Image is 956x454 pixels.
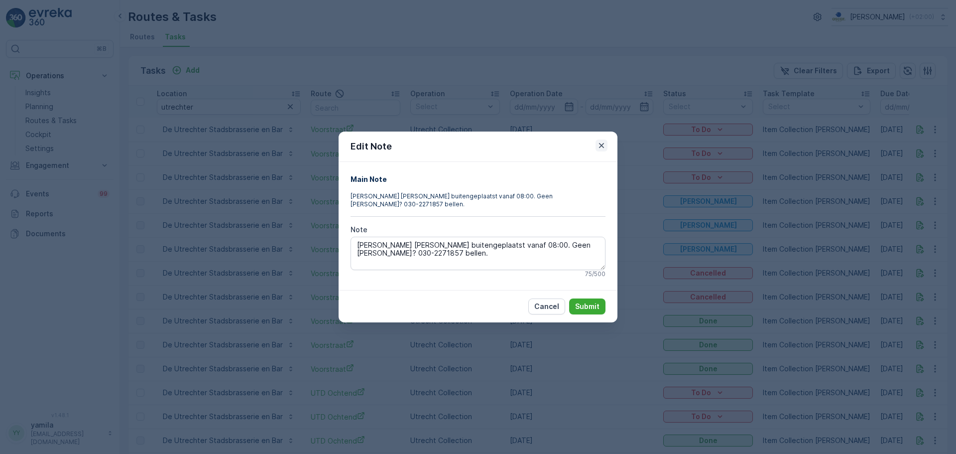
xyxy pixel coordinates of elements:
[534,302,559,311] p: Cancel
[569,299,605,314] button: Submit
[575,302,599,311] p: Submit
[351,192,605,208] p: [PERSON_NAME] [PERSON_NAME] buitengeplaatst vanaf 08:00. Geen [PERSON_NAME]? 030-2271857 bellen.
[351,174,605,184] h4: Main Note
[528,299,565,314] button: Cancel
[351,237,605,270] textarea: [PERSON_NAME] [PERSON_NAME] buitengeplaatst vanaf 08:00. Geen [PERSON_NAME]? 030-2271857 bellen.
[585,270,605,278] p: 75 / 500
[351,225,367,234] label: Note
[351,140,392,153] p: Edit Note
